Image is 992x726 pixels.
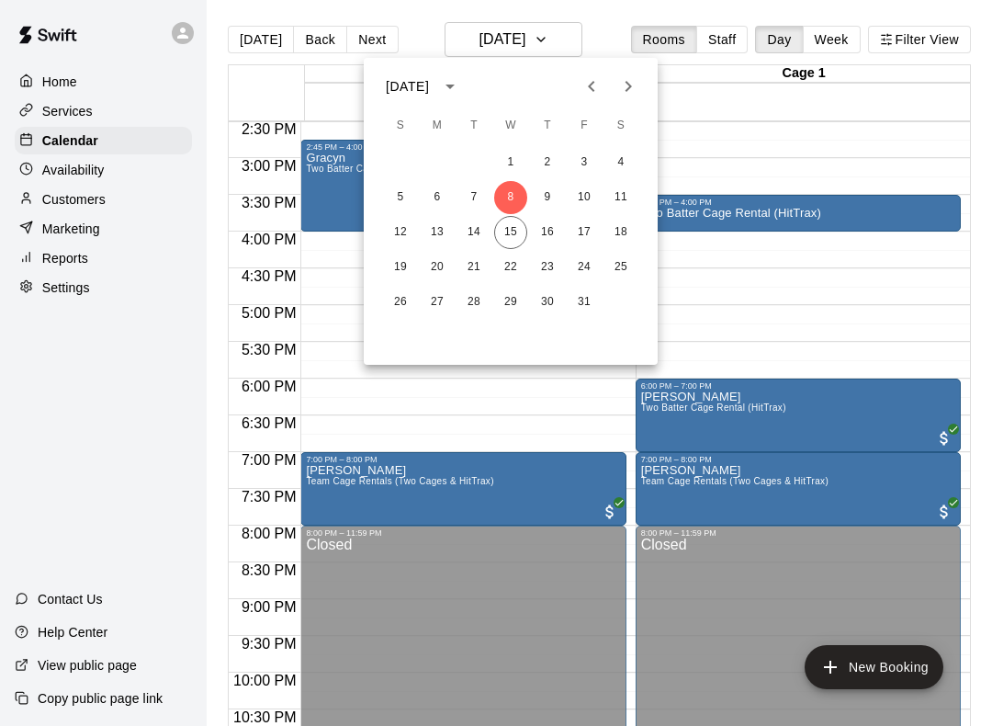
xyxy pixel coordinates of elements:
[457,286,490,319] button: 28
[568,108,601,144] span: Friday
[568,286,601,319] button: 31
[384,286,417,319] button: 26
[494,286,527,319] button: 29
[604,216,637,249] button: 18
[386,77,429,96] div: [DATE]
[494,251,527,284] button: 22
[568,216,601,249] button: 17
[494,146,527,179] button: 1
[604,181,637,214] button: 11
[384,216,417,249] button: 12
[494,216,527,249] button: 15
[494,181,527,214] button: 8
[531,216,564,249] button: 16
[384,251,417,284] button: 19
[610,68,647,105] button: Next month
[573,68,610,105] button: Previous month
[531,146,564,179] button: 2
[604,146,637,179] button: 4
[568,181,601,214] button: 10
[604,108,637,144] span: Saturday
[457,251,490,284] button: 21
[531,286,564,319] button: 30
[434,71,466,102] button: calendar view is open, switch to year view
[384,108,417,144] span: Sunday
[457,108,490,144] span: Tuesday
[421,286,454,319] button: 27
[568,251,601,284] button: 24
[531,181,564,214] button: 9
[421,181,454,214] button: 6
[384,181,417,214] button: 5
[421,251,454,284] button: 20
[531,251,564,284] button: 23
[421,216,454,249] button: 13
[604,251,637,284] button: 25
[568,146,601,179] button: 3
[494,108,527,144] span: Wednesday
[457,216,490,249] button: 14
[421,108,454,144] span: Monday
[531,108,564,144] span: Thursday
[457,181,490,214] button: 7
